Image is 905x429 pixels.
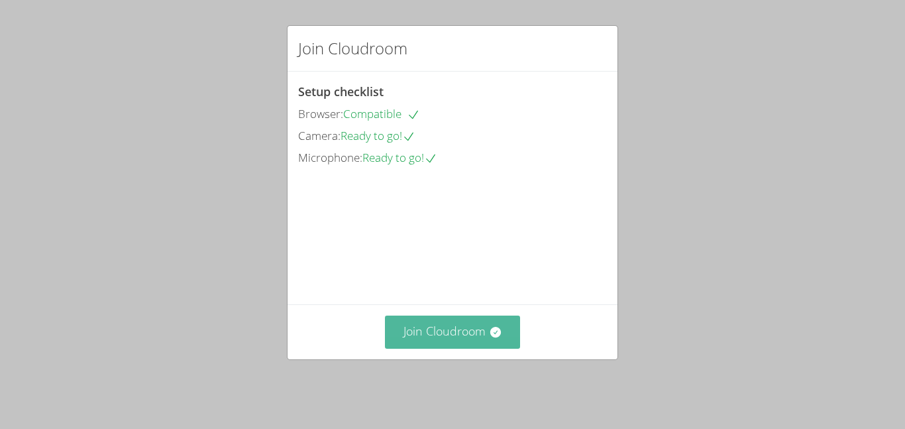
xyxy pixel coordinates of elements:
button: Join Cloudroom [385,316,521,348]
h2: Join Cloudroom [298,36,407,60]
span: Compatible [343,106,420,121]
span: Ready to go! [362,150,437,165]
span: Browser: [298,106,343,121]
span: Camera: [298,128,341,143]
span: Setup checklist [298,84,384,99]
span: Ready to go! [341,128,415,143]
span: Microphone: [298,150,362,165]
